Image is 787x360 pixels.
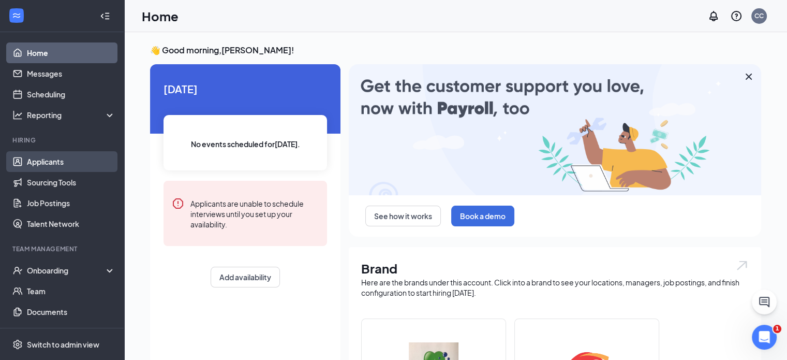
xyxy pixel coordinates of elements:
[27,301,115,322] a: Documents
[100,11,110,21] svg: Collapse
[773,325,781,333] span: 1
[11,10,22,21] svg: WorkstreamLogo
[758,296,770,308] svg: ChatActive
[190,197,319,229] div: Applicants are unable to schedule interviews until you set up your availability.
[27,265,107,276] div: Onboarding
[752,290,777,314] button: ChatActive
[735,260,749,271] img: open.6027fd2a22e1237b5b06.svg
[27,281,115,301] a: Team
[12,339,23,350] svg: Settings
[12,244,113,253] div: Team Management
[142,7,179,25] h1: Home
[172,197,184,210] svg: Error
[191,138,300,150] span: No events scheduled for [DATE] .
[27,42,115,63] a: Home
[27,84,115,105] a: Scheduling
[12,265,23,276] svg: UserCheck
[27,151,115,172] a: Applicants
[27,339,99,350] div: Switch to admin view
[12,136,113,145] div: Hiring
[27,172,115,193] a: Sourcing Tools
[211,267,280,287] button: Add availability
[361,277,749,298] div: Here are the brands under this account. Click into a brand to see your locations, managers, job p...
[27,110,116,120] div: Reporting
[27,322,115,343] a: SurveysCrown
[27,63,115,84] a: Messages
[752,325,777,350] iframe: Intercom live chat
[164,81,327,97] span: [DATE]
[27,193,115,213] a: Job Postings
[12,110,23,120] svg: Analysis
[730,10,743,22] svg: QuestionInfo
[150,45,761,56] h3: 👋 Good morning, [PERSON_NAME] !
[349,64,761,195] img: payroll-large.gif
[365,206,441,226] button: See how it works
[451,206,514,226] button: Book a demo
[27,213,115,234] a: Talent Network
[754,11,764,20] div: CC
[361,260,749,277] h1: Brand
[707,10,720,22] svg: Notifications
[743,70,755,83] svg: Cross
